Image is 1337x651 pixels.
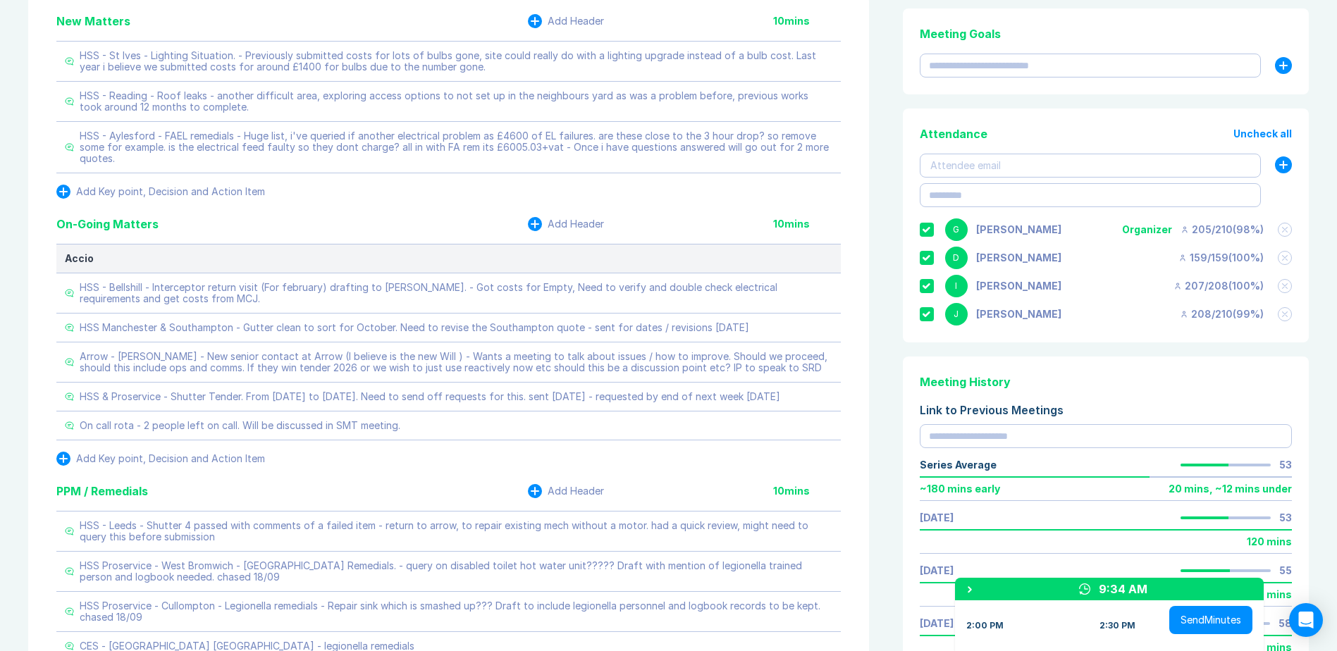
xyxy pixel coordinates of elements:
[920,459,997,471] div: Series Average
[1251,589,1292,600] div: 30 mins
[945,247,968,269] div: D
[528,484,604,498] button: Add Header
[80,130,832,164] div: HSS - Aylesford - FAEL remedials - Huge list, i've queried if another electrical problem as £4600...
[80,520,832,542] div: HSS - Leeds - Shutter 4 passed with comments of a failed item - return to arrow, to repair existi...
[548,485,604,497] div: Add Header
[80,351,832,373] div: Arrow - [PERSON_NAME] - New senior contact at Arrow (I believe is the new Will ) - Wants a meetin...
[976,224,1061,235] div: Gemma White
[80,391,780,402] div: HSS & Proservice - Shutter Tender. From [DATE] to [DATE]. Need to send off requests for this. sen...
[56,216,159,232] div: On-Going Matters
[773,218,841,230] div: 10 mins
[920,25,1292,42] div: Meeting Goals
[1099,581,1147,597] div: 9:34 AM
[1122,224,1172,235] div: Organizer
[56,185,265,199] button: Add Key point, Decision and Action Item
[548,218,604,230] div: Add Header
[548,15,604,27] div: Add Header
[1233,128,1292,139] button: Uncheck all
[920,483,1000,495] div: ~ 180 mins early
[945,218,968,241] div: G
[56,483,148,500] div: PPM / Remedials
[920,618,954,629] a: [DATE]
[976,252,1061,263] div: David Hayter
[1169,483,1292,495] div: 20 mins , ~ 12 mins under
[80,282,832,304] div: HSS - Bellshill - Interceptor return visit (For february) drafting to [PERSON_NAME]. - Got costs ...
[56,452,265,466] button: Add Key point, Decision and Action Item
[76,453,265,464] div: Add Key point, Decision and Action Item
[920,565,954,576] a: [DATE]
[966,620,1004,631] div: 2:00 PM
[80,322,749,333] div: HSS Manchester & Southampton - Gutter clean to sort for October. Need to revise the Southampton q...
[528,14,604,28] button: Add Header
[1169,606,1252,634] button: SendMinutes
[56,13,130,30] div: New Matters
[1180,309,1264,320] div: 208 / 210 ( 99 %)
[1247,536,1292,547] div: 120 mins
[80,50,832,73] div: HSS - St Ives - Lighting Situation. - Previously submitted costs for lots of bulbs gone, site cou...
[1279,459,1292,471] div: 53
[773,15,841,27] div: 10 mins
[528,217,604,231] button: Add Header
[945,303,968,325] div: J
[80,600,832,623] div: HSS Proservice - Cullompton - Legionella remedials - Repair sink which is smashed up??? Draft to ...
[80,560,832,583] div: HSS Proservice - West Bromwich - [GEOGRAPHIC_DATA] Remedials. - query on disabled toilet hot wate...
[1279,565,1292,576] div: 55
[1181,224,1264,235] div: 205 / 210 ( 98 %)
[1099,620,1135,631] div: 2:30 PM
[920,125,987,142] div: Attendance
[65,253,832,264] div: Accio
[80,420,400,431] div: On call rota - 2 people left on call. Will be discussed in SMT meeting.
[945,275,968,297] div: I
[1279,618,1292,629] div: 58
[1173,280,1264,292] div: 207 / 208 ( 100 %)
[976,309,1061,320] div: Jonny Welbourn
[976,280,1061,292] div: Iain Parnell
[76,186,265,197] div: Add Key point, Decision and Action Item
[920,373,1292,390] div: Meeting History
[920,512,954,523] a: [DATE]
[773,485,841,497] div: 10 mins
[1279,512,1292,523] div: 53
[1289,603,1323,637] div: Open Intercom Messenger
[920,402,1292,418] div: Link to Previous Meetings
[80,90,832,113] div: HSS - Reading - Roof leaks - another difficult area, exploring access options to not set up in th...
[1178,252,1264,263] div: 159 / 159 ( 100 %)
